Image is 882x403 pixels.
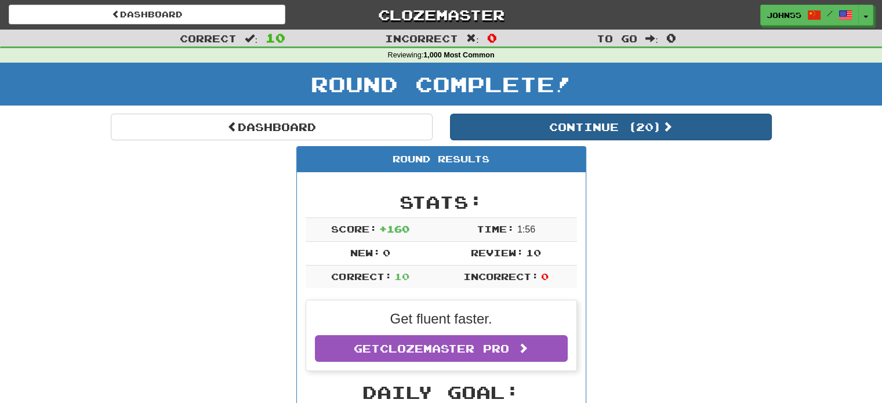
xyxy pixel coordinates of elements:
[471,247,524,258] span: Review:
[517,224,535,234] span: 1 : 56
[466,34,479,43] span: :
[394,271,409,282] span: 10
[266,31,285,45] span: 10
[477,223,514,234] span: Time:
[526,247,541,258] span: 10
[827,9,833,17] span: /
[385,32,458,44] span: Incorrect
[541,271,549,282] span: 0
[180,32,237,44] span: Correct
[303,5,579,25] a: Clozemaster
[315,335,568,362] a: GetClozemaster Pro
[9,5,285,24] a: Dashboard
[4,72,878,96] h1: Round Complete!
[760,5,859,26] a: john55 /
[350,247,380,258] span: New:
[331,223,376,234] span: Score:
[111,114,433,140] a: Dashboard
[597,32,637,44] span: To go
[767,10,801,20] span: john55
[645,34,658,43] span: :
[331,271,391,282] span: Correct:
[379,223,409,234] span: + 160
[245,34,257,43] span: :
[306,193,577,212] h2: Stats:
[315,309,568,329] p: Get fluent faster.
[463,271,539,282] span: Incorrect:
[423,51,494,59] strong: 1,000 Most Common
[297,147,586,172] div: Round Results
[380,342,509,355] span: Clozemaster Pro
[306,383,577,402] h2: Daily Goal:
[450,114,772,140] button: Continue (20)
[666,31,676,45] span: 0
[383,247,390,258] span: 0
[487,31,497,45] span: 0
